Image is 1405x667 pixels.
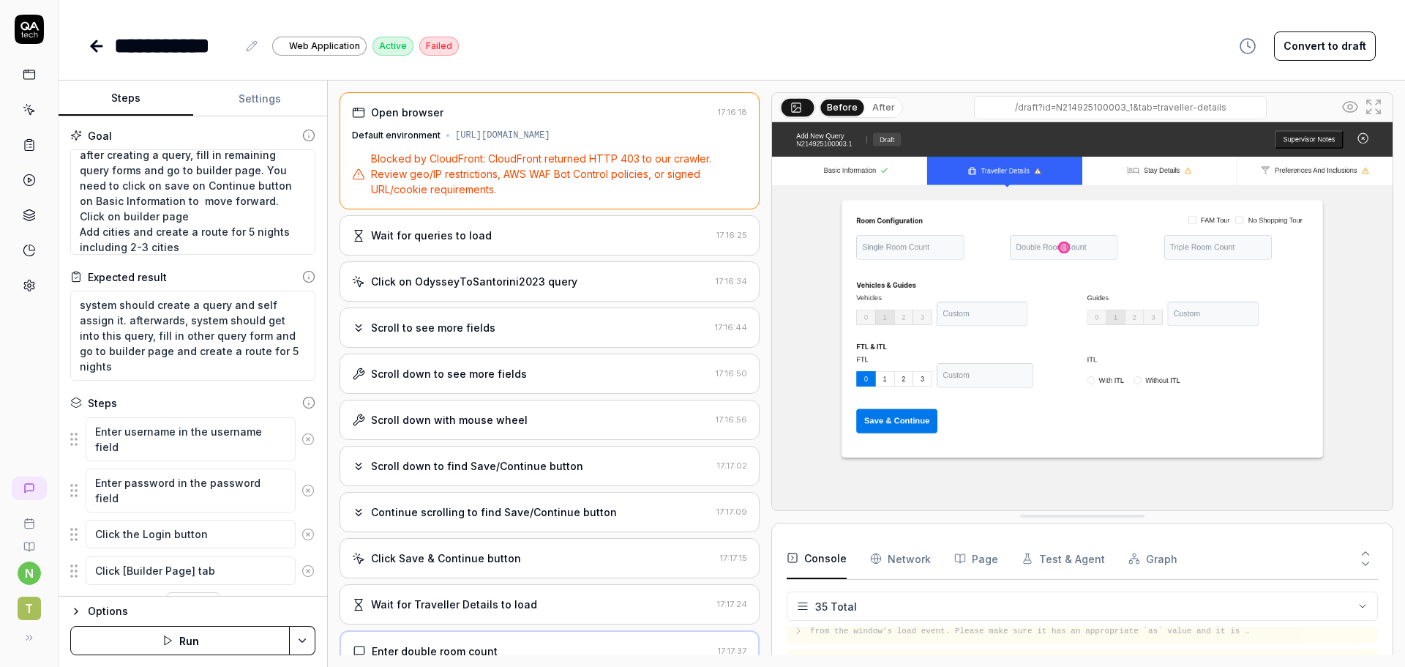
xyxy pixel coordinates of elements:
[371,412,528,428] div: Scroll down with mouse wheel
[787,538,847,579] button: Console
[716,368,747,379] time: 17:16:50
[88,603,315,620] div: Options
[70,626,290,655] button: Run
[716,414,747,425] time: 17:16:56
[371,551,521,566] div: Click Save & Continue button
[718,646,746,656] time: 17:17:37
[18,562,41,585] button: n
[717,599,747,609] time: 17:17:24
[70,556,315,586] div: Suggestions
[372,644,498,659] div: Enter double room count
[716,230,747,240] time: 17:16:25
[715,322,747,332] time: 17:16:44
[870,538,931,579] button: Network
[18,597,41,620] span: T
[820,99,863,115] button: Before
[419,37,459,56] div: Failed
[371,366,527,381] div: Scroll down to see more fields
[371,228,492,243] div: Wait for queries to load
[1230,31,1265,61] button: View version history
[70,468,315,513] div: Suggestions
[12,477,47,500] a: New conversation
[455,129,550,142] div: [URL][DOMAIN_NAME]
[193,81,328,116] button: Settings
[716,276,747,286] time: 17:16:34
[371,274,577,289] div: Click on OdysseyToSantorini2023 query
[371,504,617,520] div: Continue scrolling to find Save/Continue button
[718,107,747,117] time: 17:16:18
[1022,538,1105,579] button: Test & Agent
[88,128,112,144] div: Goal
[6,506,52,529] a: Book a call with us
[70,603,315,620] button: Options
[954,538,998,579] button: Page
[296,476,321,505] button: Remove step
[716,507,747,517] time: 17:17:09
[70,519,315,550] div: Suggestions
[372,37,413,56] div: Active
[371,597,537,612] div: Wait for Traveller Details to load
[371,320,495,335] div: Scroll to see more fields
[296,520,321,549] button: Remove step
[272,36,367,56] a: Web Application
[352,129,441,142] div: Default environment
[371,458,583,474] div: Scroll down to find Save/Continue button
[371,105,443,120] div: Open browser
[371,151,747,197] span: Blocked by CloudFront: CloudFront returned HTTP 403 to our crawler. Review geo/IP restrictions, A...
[6,585,52,623] button: T
[88,395,117,411] div: Steps
[1362,95,1385,119] button: Open in full screen
[70,417,315,462] div: Suggestions
[296,425,321,454] button: Remove step
[772,122,1393,510] img: Screenshot
[717,461,747,471] time: 17:17:02
[1128,538,1177,579] button: Graph
[59,81,193,116] button: Steps
[296,556,321,586] button: Remove step
[6,529,52,553] a: Documentation
[866,100,901,116] button: After
[720,553,747,563] time: 17:17:15
[289,40,360,53] span: Web Application
[88,269,167,285] div: Expected result
[1274,31,1376,61] button: Convert to draft
[1338,95,1362,119] button: Show all interative elements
